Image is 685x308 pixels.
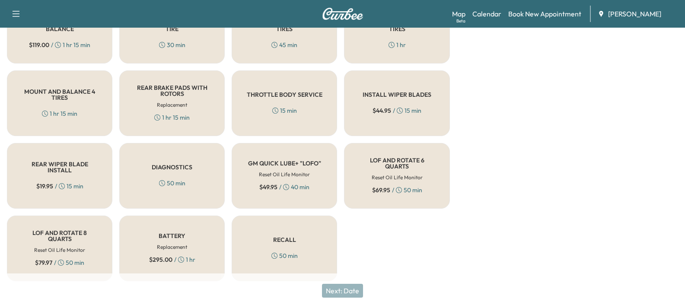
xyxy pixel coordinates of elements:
[157,243,187,251] h6: Replacement
[247,92,322,98] h5: THROTTLE BODY SERVICE
[29,41,49,49] span: $ 119.00
[246,20,323,32] h5: MOUNT AND BALANCE 2 TIRES
[152,164,192,170] h5: DIAGNOSTICS
[259,183,277,191] span: $ 49.95
[373,106,391,115] span: $ 44.95
[508,9,581,19] a: Book New Appointment
[42,109,77,118] div: 1 hr 15 min
[358,20,435,32] h5: MOUNT AND BALANCE 3 TIRES
[36,182,83,191] div: / 15 min
[134,85,210,97] h5: REAR BRAKE PADS WITH ROTORS
[159,179,185,187] div: 50 min
[21,89,98,101] h5: MOUNT AND BALANCE 4 TIRES
[159,233,185,239] h5: BATTERY
[157,101,187,109] h6: Replacement
[36,182,53,191] span: $ 19.95
[452,9,465,19] a: MapBeta
[21,20,98,32] h5: ROTATE TIRES AND BALANCE
[322,8,363,20] img: Curbee Logo
[456,18,465,24] div: Beta
[273,237,296,243] h5: RECALL
[271,251,298,260] div: 50 min
[272,106,297,115] div: 15 min
[389,41,406,49] div: 1 hr
[159,41,185,49] div: 30 min
[372,174,423,181] h6: Reset Oil Life Monitor
[154,113,190,122] div: 1 hr 15 min
[34,246,85,254] h6: Reset Oil Life Monitor
[271,41,297,49] div: 45 min
[372,186,390,194] span: $ 69.95
[373,106,421,115] div: / 15 min
[358,157,435,169] h5: LOF AND ROTATE 6 QUARTS
[472,9,501,19] a: Calendar
[21,161,98,173] h5: REAR WIPER BLADE INSTALL
[29,41,90,49] div: / 1 hr 15 min
[608,9,661,19] span: [PERSON_NAME]
[372,186,422,194] div: / 50 min
[35,258,84,267] div: / 50 min
[248,160,321,166] h5: GM QUICK LUBE+ "LOFO"
[363,92,431,98] h5: INSTALL WIPER BLADES
[149,255,172,264] span: $ 295.00
[21,230,98,242] h5: LOF AND ROTATE 8 QUARTS
[35,258,52,267] span: $ 79.97
[149,255,195,264] div: / 1 hr
[259,171,310,178] h6: Reset Oil Life Monitor
[134,20,210,32] h5: MOUNT AND BALANCE 1 TIRE
[259,183,309,191] div: / 40 min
